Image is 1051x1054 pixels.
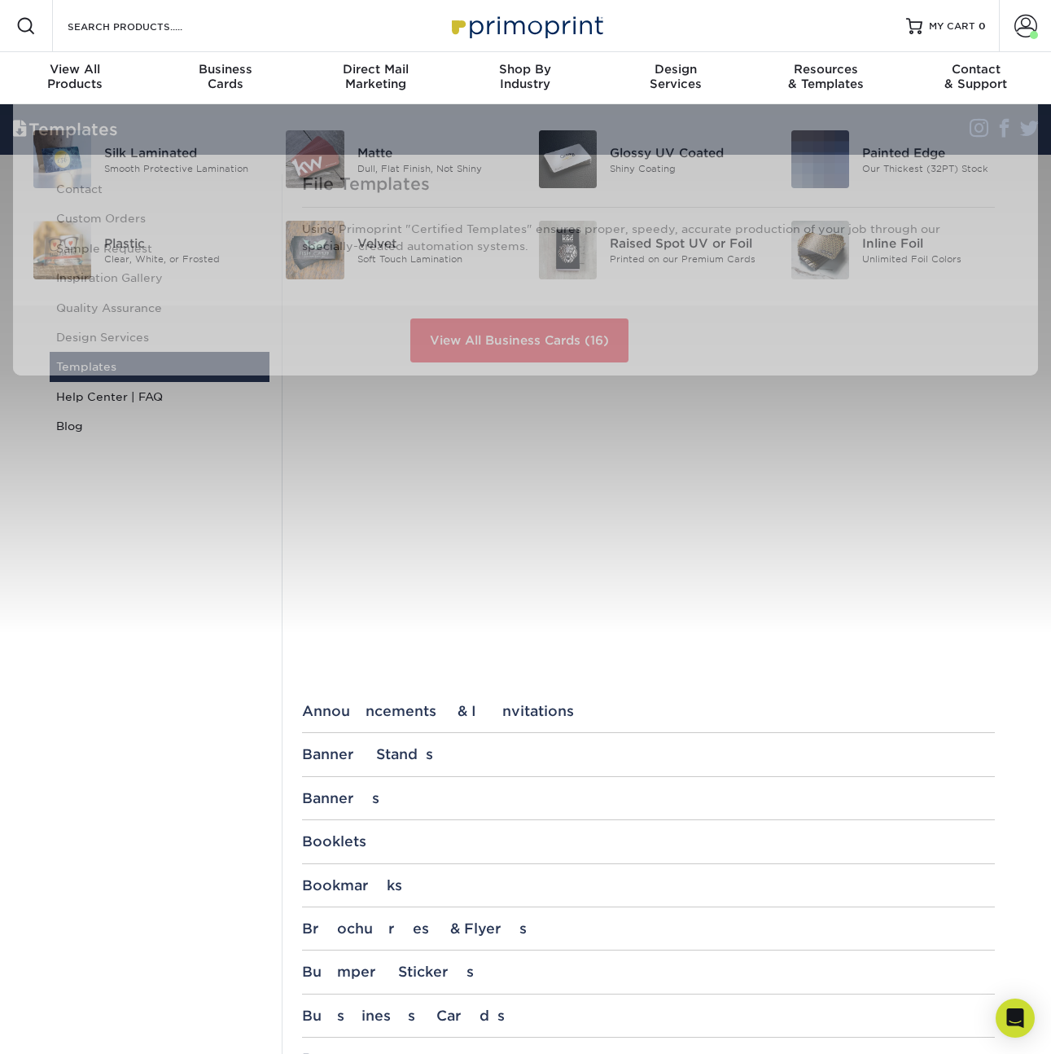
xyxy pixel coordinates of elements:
[357,253,514,266] div: Soft Touch Lamination
[791,221,849,279] img: Inline Foil Business Cards
[33,130,91,188] img: Silk Laminated Business Cards
[104,143,261,161] div: Silk Laminated
[751,62,900,77] span: Resources
[450,62,600,91] div: Industry
[791,130,849,188] img: Painted Edge Business Cards
[979,20,986,32] span: 0
[285,124,513,195] a: Matte Business Cards Matte Dull, Flat Finish, Not Shiny
[610,161,766,175] div: Shiny Coating
[33,221,91,279] img: Plastic Business Cards
[300,62,450,77] span: Direct Mail
[302,920,995,937] div: Brochures & Flyers
[790,124,1018,195] a: Painted Edge Business Cards Painted Edge Our Thickest (32PT) Stock
[302,703,995,719] div: Announcements & Invitations
[538,214,766,285] a: Raised Spot UV or Foil Business Cards Raised Spot UV or Foil Printed on our Premium Cards
[901,62,1051,77] span: Contact
[862,253,1018,266] div: Unlimited Foil Colors
[302,964,995,980] div: Bumper Stickers
[410,318,628,362] a: View All Business Cards (16)
[450,52,600,104] a: Shop ByIndustry
[610,253,766,266] div: Printed on our Premium Cards
[150,52,300,104] a: BusinessCards
[357,161,514,175] div: Dull, Flat Finish, Not Shiny
[285,214,513,285] a: Velvet Business Cards Velvet Soft Touch Lamination
[33,124,261,195] a: Silk Laminated Business Cards Silk Laminated Smooth Protective Lamination
[302,877,995,894] div: Bookmarks
[862,161,1018,175] div: Our Thickest (32PT) Stock
[539,130,597,188] img: Glossy UV Coated Business Cards
[300,52,450,104] a: Direct MailMarketing
[286,130,344,188] img: Matte Business Cards
[450,62,600,77] span: Shop By
[601,62,751,77] span: Design
[538,124,766,195] a: Glossy UV Coated Business Cards Glossy UV Coated Shiny Coating
[444,8,607,43] img: Primoprint
[302,833,995,850] div: Booklets
[539,221,597,279] img: Raised Spot UV or Foil Business Cards
[66,16,225,36] input: SEARCH PRODUCTS.....
[302,790,995,806] div: Banners
[601,52,751,104] a: DesignServices
[610,235,766,253] div: Raised Spot UV or Foil
[104,253,261,266] div: Clear, White, or Frosted
[996,999,1035,1038] div: Open Intercom Messenger
[150,62,300,91] div: Cards
[601,62,751,91] div: Services
[286,221,344,279] img: Velvet Business Cards
[901,62,1051,91] div: & Support
[751,52,900,104] a: Resources& Templates
[357,143,514,161] div: Matte
[104,161,261,175] div: Smooth Protective Lamination
[862,235,1018,253] div: Inline Foil
[302,1008,995,1024] div: Business Cards
[751,62,900,91] div: & Templates
[901,52,1051,104] a: Contact& Support
[33,214,261,285] a: Plastic Business Cards Plastic Clear, White, or Frosted
[610,143,766,161] div: Glossy UV Coated
[104,235,261,253] div: Plastic
[790,214,1018,285] a: Inline Foil Business Cards Inline Foil Unlimited Foil Colors
[862,143,1018,161] div: Painted Edge
[357,235,514,253] div: Velvet
[150,62,300,77] span: Business
[300,62,450,91] div: Marketing
[929,20,975,33] span: MY CART
[302,746,995,762] div: Banner Stands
